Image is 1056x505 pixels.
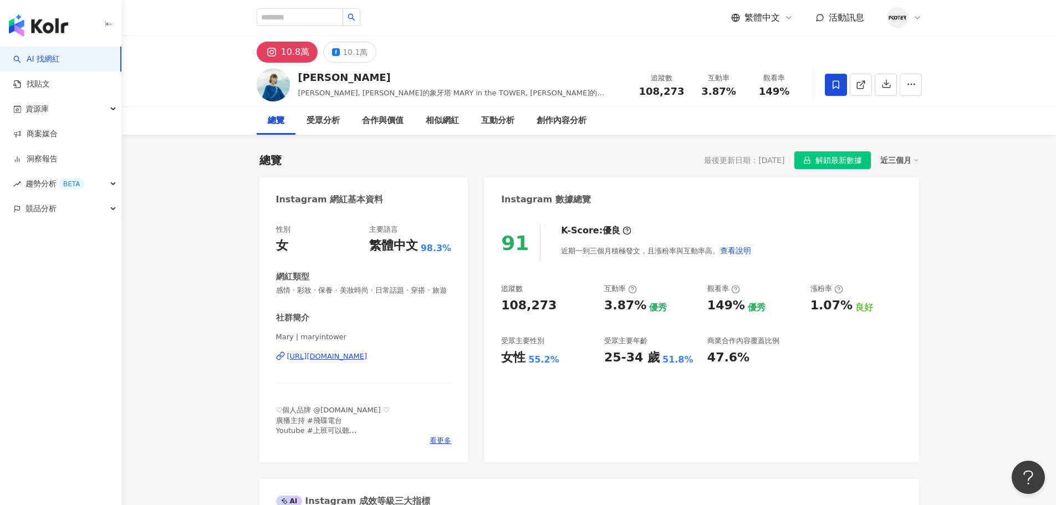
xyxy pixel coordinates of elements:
div: 合作與價值 [362,114,404,127]
div: 近期一到三個月積極發文，且漲粉率與互動率高。 [561,239,752,262]
div: 3.87% [604,297,646,314]
a: searchAI 找網紅 [13,54,60,65]
span: search [348,13,355,21]
div: BETA [59,178,84,190]
div: 社群簡介 [276,312,309,324]
iframe: Help Scout Beacon - Open [1012,461,1045,494]
div: [PERSON_NAME] [298,70,627,84]
div: 追蹤數 [501,284,523,294]
div: 性別 [276,225,290,234]
button: 查看說明 [720,239,752,262]
div: 女 [276,237,288,254]
span: 解鎖最新數據 [815,152,862,170]
div: 女性 [501,349,526,366]
div: [URL][DOMAIN_NAME] [287,351,368,361]
div: 10.1萬 [343,44,368,60]
span: 感情 · 彩妝 · 保養 · 美妝時尚 · 日常話題 · 穿搭 · 旅遊 [276,285,452,295]
div: 追蹤數 [639,73,685,84]
div: 149% [707,297,745,314]
div: 55.2% [528,354,559,366]
div: 商業合作內容覆蓋比例 [707,336,779,346]
div: 互動率 [698,73,740,84]
div: K-Score : [561,225,631,237]
img: logo [9,14,68,37]
a: [URL][DOMAIN_NAME] [276,351,452,361]
div: 108,273 [501,297,557,314]
span: 3.87% [701,86,736,97]
div: 優秀 [748,302,766,314]
div: 91 [501,232,529,254]
span: 繁體中文 [744,12,780,24]
span: 149% [759,86,790,97]
div: 受眾分析 [307,114,340,127]
div: 1.07% [810,297,853,314]
div: 總覽 [259,152,282,168]
span: 資源庫 [25,96,49,121]
div: 受眾主要年齡 [604,336,647,346]
div: 觀看率 [753,73,795,84]
span: lock [803,156,811,164]
div: 10.8萬 [281,44,310,60]
img: KOL Avatar [257,68,290,101]
span: [PERSON_NAME], [PERSON_NAME]的象牙塔 MARY in the TOWER, [PERSON_NAME]的[GEOGRAPHIC_DATA], maryintower,... [298,89,605,108]
div: 創作內容分析 [537,114,586,127]
div: 漲粉率 [810,284,843,294]
span: 98.3% [421,242,452,254]
span: 108,273 [639,85,685,97]
a: 洞察報告 [13,154,58,165]
span: ♡個人品牌 @[DOMAIN_NAME] ♡ 廣播主持 #飛碟電台 Youtube #上班可以聽 Podcast #[PERSON_NAME]信箱 日常穿搭 #瑪的穿這什麼 [276,406,390,455]
div: 優良 [603,225,620,237]
span: Mary | maryintower [276,332,452,342]
div: 互動率 [604,284,637,294]
div: 繁體中文 [369,237,418,254]
span: 看更多 [430,436,451,446]
span: 趨勢分析 [25,171,84,196]
div: 互動分析 [481,114,514,127]
span: rise [13,180,21,188]
button: 10.8萬 [257,42,318,63]
div: 優秀 [649,302,667,314]
div: 最後更新日期：[DATE] [704,156,784,165]
div: 受眾主要性別 [501,336,544,346]
button: 解鎖最新數據 [794,151,871,169]
span: 活動訊息 [829,12,864,23]
span: 查看說明 [720,246,751,255]
div: 總覽 [268,114,284,127]
div: Instagram 數據總覽 [501,193,591,206]
div: 網紅類型 [276,271,309,283]
div: 47.6% [707,349,749,366]
span: 競品分析 [25,196,57,221]
div: 25-34 歲 [604,349,660,366]
div: 主要語言 [369,225,398,234]
div: 良好 [855,302,873,314]
img: %E7%A4%BE%E7%BE%A4%E7%94%A8LOGO.png [887,7,908,28]
a: 找貼文 [13,79,50,90]
div: 近三個月 [880,153,919,167]
a: 商案媒合 [13,129,58,140]
div: Instagram 網紅基本資料 [276,193,384,206]
div: 觀看率 [707,284,740,294]
button: 10.1萬 [323,42,376,63]
div: 51.8% [662,354,693,366]
div: 相似網紅 [426,114,459,127]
